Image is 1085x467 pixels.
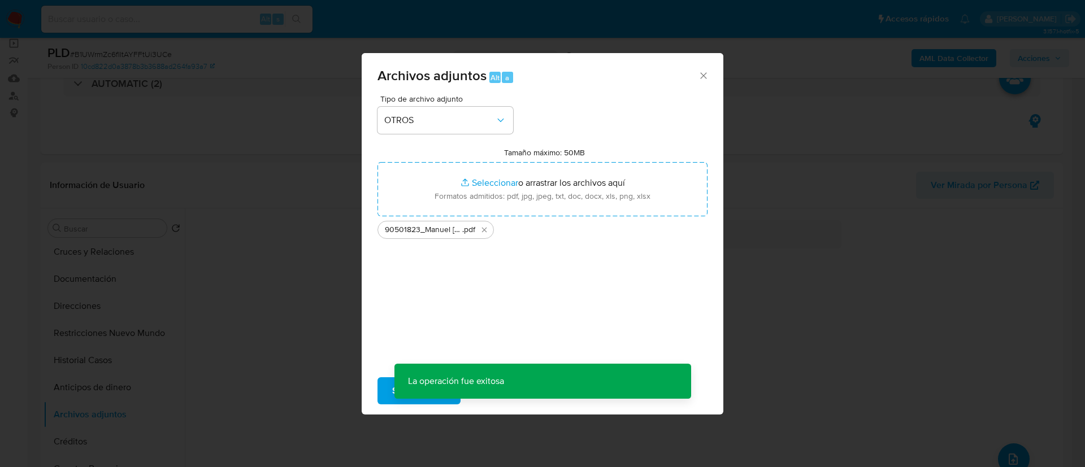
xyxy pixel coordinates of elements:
label: Tamaño máximo: 50MB [504,147,585,158]
button: Cerrar [698,70,708,80]
span: Alt [491,72,500,83]
span: .pdf [462,224,475,235]
button: Eliminar 90501823_Manuel Flores Yañez_AGOSTO 2025.pdf [478,223,491,237]
p: La operación fue exitosa [394,364,518,399]
span: 90501823_Manuel [PERSON_NAME] 2025 [385,224,462,235]
span: Cancelar [480,378,517,403]
button: Subir archivo [377,377,461,404]
span: OTROS [384,115,495,126]
span: Tipo de archivo adjunto [380,95,516,103]
button: OTROS [377,107,513,134]
span: Subir archivo [392,378,446,403]
ul: Archivos seleccionados [377,216,708,239]
span: a [505,72,509,83]
span: Archivos adjuntos [377,66,487,85]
